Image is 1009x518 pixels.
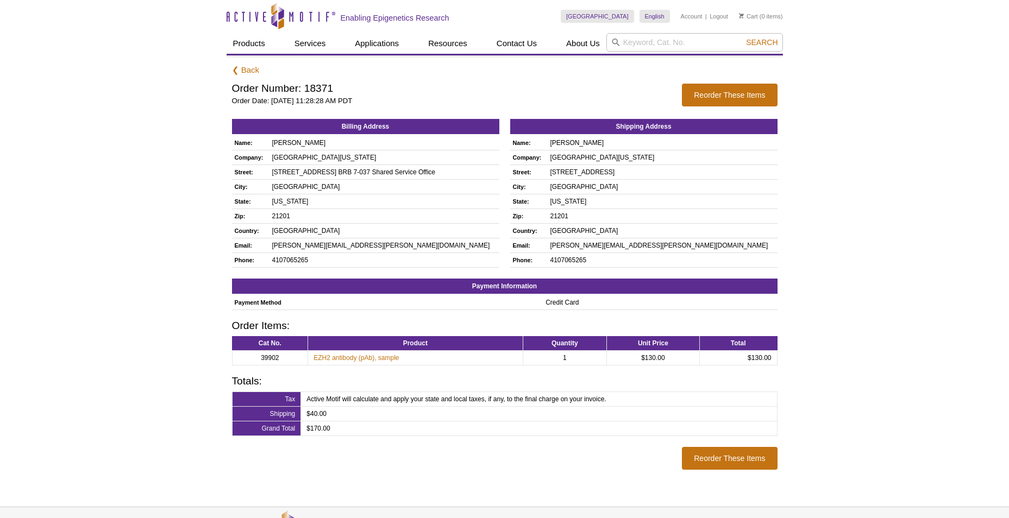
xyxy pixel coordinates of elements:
td: 21201 [547,209,777,223]
td: [PERSON_NAME] [547,136,777,150]
td: $130.00 [607,350,700,365]
td: 21201 [269,209,499,223]
input: Keyword, Cat. No. [606,33,783,52]
a: Products [227,33,272,54]
td: [US_STATE] [547,194,777,209]
th: Cat No. [232,336,308,351]
td: [GEOGRAPHIC_DATA] [547,179,777,194]
h5: Email: [235,241,264,250]
td: 39902 [232,350,308,365]
h2: Order Items: [232,321,778,331]
a: ❮ Back [232,65,260,75]
h5: State: [513,197,542,206]
a: Contact Us [490,33,543,54]
a: Applications [348,33,405,54]
td: Shipping [232,406,301,421]
td: [PERSON_NAME] [269,136,499,150]
td: [GEOGRAPHIC_DATA] [547,223,777,238]
h5: Name: [235,138,264,148]
td: $170.00 [301,421,777,435]
a: Account [681,12,703,20]
h5: Street: [513,167,542,177]
h5: City: [513,182,542,192]
h2: Shipping Address [510,119,778,134]
a: EZH2 antibody (pAb), sample [314,353,399,363]
h5: Name: [513,138,542,148]
button: Reorder These Items [682,84,777,106]
td: Tax [232,391,301,406]
td: $130.00 [699,350,777,365]
a: Logout [710,12,728,20]
a: Services [288,33,333,54]
td: Grand Total [232,421,301,435]
h5: Zip: [513,211,542,221]
h2: Billing Address [232,119,499,134]
span: Search [746,38,778,47]
th: Total [699,336,777,351]
h5: Country: [235,226,264,236]
td: [GEOGRAPHIC_DATA][US_STATE] [547,150,777,165]
td: 4107065265 [547,252,777,267]
h5: Phone: [235,255,264,265]
p: Order Date: [DATE] 11:28:28 AM PDT [232,96,672,106]
button: Reorder These Items [682,447,777,470]
td: $40.00 [301,406,777,421]
td: [STREET_ADDRESS] BRB 7-037 Shared Service Office [269,165,499,179]
button: Search [743,37,781,47]
h2: Payment Information [232,279,778,294]
h5: Country: [513,226,542,236]
a: About Us [560,33,606,54]
td: [PERSON_NAME][EMAIL_ADDRESS][PERSON_NAME][DOMAIN_NAME] [269,238,499,252]
td: [STREET_ADDRESS] [547,165,777,179]
h5: Company: [235,153,264,162]
td: Credit Card [543,295,777,310]
h5: Email: [513,241,542,250]
h2: Totals: [232,376,778,386]
td: [PERSON_NAME][EMAIL_ADDRESS][PERSON_NAME][DOMAIN_NAME] [547,238,777,252]
td: 4107065265 [269,252,499,267]
a: Resources [422,33,474,54]
h2: Order Number: 18371 [232,84,672,93]
td: [GEOGRAPHIC_DATA] [269,223,499,238]
th: Quantity [523,336,606,351]
li: | [705,10,707,23]
h5: Zip: [235,211,264,221]
h5: Street: [235,167,264,177]
h5: Phone: [513,255,542,265]
h5: Company: [513,153,542,162]
td: Active Motif will calculate and apply your state and local taxes, if any, to the final charge on ... [301,391,777,406]
a: English [640,10,670,23]
a: Cart [739,12,758,20]
h2: Enabling Epigenetics Research [341,13,449,23]
li: (0 items) [739,10,783,23]
td: [GEOGRAPHIC_DATA] [269,179,499,194]
td: [GEOGRAPHIC_DATA][US_STATE] [269,150,499,165]
img: Your Cart [739,13,744,18]
th: Unit Price [607,336,700,351]
th: Product [308,336,523,351]
h5: Payment Method [235,298,538,307]
h5: City: [235,182,264,192]
td: [US_STATE] [269,194,499,209]
a: [GEOGRAPHIC_DATA] [561,10,634,23]
td: 1 [523,350,606,365]
h5: State: [235,197,264,206]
